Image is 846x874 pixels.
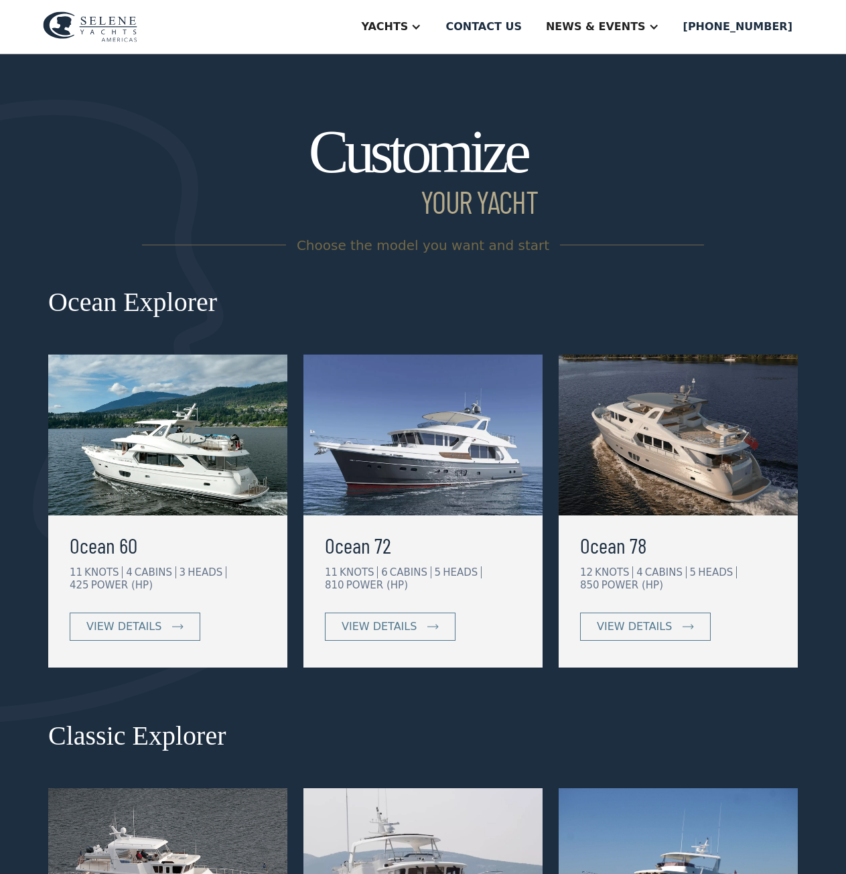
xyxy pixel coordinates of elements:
div: 3 [180,566,186,578]
div: view details [342,619,417,635]
div: 5 [690,566,697,578]
div: HEADS [443,566,482,578]
a: Ocean 60 [70,529,266,561]
div: HEADS [188,566,226,578]
div: CABINS [390,566,431,578]
div: Contact us [445,19,522,35]
div: 4 [126,566,133,578]
div: 425 [70,579,89,591]
a: view details [580,613,711,641]
div: Choose the model you want and start [297,235,549,255]
a: view details [325,613,455,641]
div: KNOTS [595,566,633,578]
div: view details [86,619,161,635]
div: KNOTS [340,566,378,578]
div: 5 [435,566,441,578]
div: 11 [70,566,82,578]
div: 6 [381,566,388,578]
img: logo [43,11,137,42]
div: [PHONE_NUMBER] [683,19,792,35]
div: CABINS [135,566,176,578]
img: icon [683,624,694,629]
h2: Classic Explorer [48,721,798,751]
div: 810 [325,579,344,591]
div: HEADS [698,566,737,578]
h2: your yacht [421,185,538,219]
a: Ocean 78 [580,529,776,561]
div: 11 [325,566,338,578]
div: 12 [580,566,593,578]
img: icon [172,624,184,629]
h2: Ocean Explorer [48,288,798,317]
a: Ocean 72 [325,529,521,561]
div: News & EVENTS [546,19,646,35]
div: view details [597,619,672,635]
div: 850 [580,579,600,591]
h1: Customize [309,119,527,185]
div: KNOTS [84,566,123,578]
div: POWER (HP) [602,579,663,591]
div: Yachts [361,19,408,35]
img: icon [427,624,439,629]
div: POWER (HP) [346,579,408,591]
div: CABINS [645,566,687,578]
div: POWER (HP) [91,579,153,591]
a: view details [70,613,200,641]
div: 4 [636,566,643,578]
